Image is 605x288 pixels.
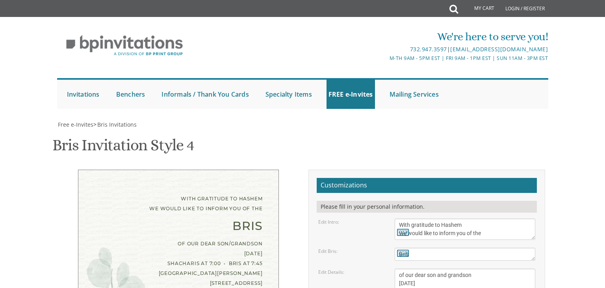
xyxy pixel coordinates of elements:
[410,45,447,53] a: 732.947.3597
[318,219,339,225] label: Edit Intro:
[221,29,548,45] div: We're here to serve you!
[457,1,500,17] a: My Cart
[94,194,263,213] div: With gratitude to Hashem We would like to inform you of the
[221,45,548,54] div: |
[160,80,251,109] a: Informals / Thank You Cards
[317,201,537,213] div: Please fill in your personal information.
[58,121,93,128] span: Free e-Invites
[221,54,548,62] div: M-Th 9am - 5pm EST | Fri 9am - 1pm EST | Sun 11am - 3pm EST
[395,219,536,240] textarea: With gratitude to Hashem We would like to inform you of the
[388,80,441,109] a: Mailing Services
[318,269,344,275] label: Edit Details:
[57,121,93,128] a: Free e-Invites
[65,80,102,109] a: Invitations
[97,121,137,128] a: Bris Invitations
[317,178,537,193] h2: Customizations
[94,221,263,231] div: Bris
[114,80,147,109] a: Benchers
[264,80,314,109] a: Specialty Items
[52,137,194,160] h1: Bris Invitation Style 4
[318,248,338,254] label: Edit Bris:
[57,29,192,62] img: BP Invitation Loft
[450,45,548,53] a: [EMAIL_ADDRESS][DOMAIN_NAME]
[327,80,375,109] a: FREE e-Invites
[395,248,536,261] textarea: Bris
[93,121,137,128] span: >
